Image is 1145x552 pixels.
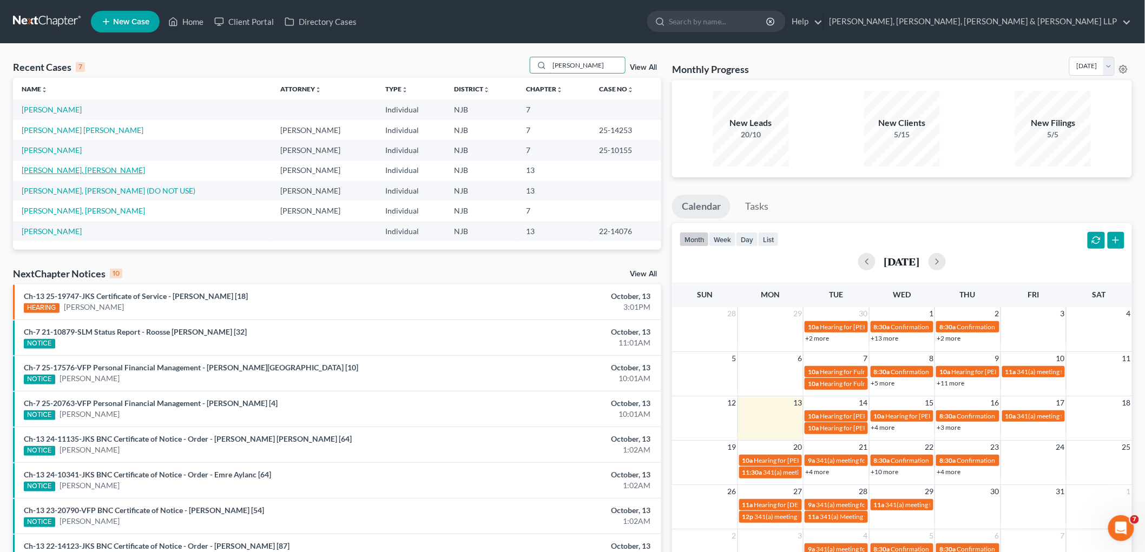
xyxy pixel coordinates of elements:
[820,424,904,432] span: Hearing for [PERSON_NAME]
[272,120,377,140] td: [PERSON_NAME]
[41,87,48,93] i: unfold_more
[76,62,85,72] div: 7
[792,396,803,409] span: 13
[937,379,964,387] a: +11 more
[755,513,859,521] span: 341(a) meeting for [PERSON_NAME]
[754,501,937,509] span: Hearing for [DEMOGRAPHIC_DATA] Granada [PERSON_NAME]
[24,339,55,349] div: NOTICE
[1055,396,1066,409] span: 17
[805,468,829,476] a: +4 more
[1005,412,1016,420] span: 10a
[874,501,885,509] span: 11a
[792,441,803,454] span: 20
[24,506,264,515] a: Ch-13 23-20790-VFP BNC Certificate of Notice - [PERSON_NAME] [54]
[449,516,650,527] div: 1:02AM
[449,291,650,302] div: October, 13
[377,221,445,241] td: Individual
[60,516,120,527] a: [PERSON_NAME]
[1108,515,1134,541] iframe: Intercom live chat
[446,221,518,241] td: NJB
[402,87,408,93] i: unfold_more
[937,468,960,476] a: +4 more
[24,470,271,479] a: Ch-13 24-10341-JKS BNC Certificate of Notice - Order - Emre Aylanc [64]
[990,485,1001,498] span: 30
[24,327,247,336] a: Ch-7 21-10879-SLM Status Report - Roosse [PERSON_NAME] [32]
[13,267,122,280] div: NextChapter Notices
[830,290,844,299] span: Tue
[891,456,1014,464] span: Confirmation hearing for [PERSON_NAME]
[672,63,749,76] h3: Monthly Progress
[994,529,1001,542] span: 6
[517,181,591,201] td: 13
[64,302,124,312] a: [PERSON_NAME]
[924,441,935,454] span: 22
[591,140,661,160] td: 25-10155
[871,334,899,342] a: +13 more
[727,485,738,498] span: 26
[113,18,149,26] span: New Case
[279,12,362,31] a: Directory Cases
[994,352,1001,365] span: 9
[731,529,738,542] span: 2
[22,206,145,215] a: [PERSON_NAME], [PERSON_NAME]
[1015,129,1091,140] div: 5/5
[808,501,815,509] span: 9a
[22,125,143,135] a: [PERSON_NAME] [PERSON_NAME]
[446,140,518,160] td: NJB
[455,85,490,93] a: Districtunfold_more
[697,290,713,299] span: Sun
[786,12,822,31] a: Help
[939,456,956,464] span: 8:30a
[526,85,563,93] a: Chapterunfold_more
[951,368,1036,376] span: Hearing for [PERSON_NAME]
[315,87,321,93] i: unfold_more
[672,195,731,218] a: Calendar
[449,409,650,420] div: 10:01AM
[446,120,518,140] td: NJB
[797,529,803,542] span: 3
[272,140,377,160] td: [PERSON_NAME]
[713,117,789,129] div: New Leads
[792,485,803,498] span: 27
[484,87,490,93] i: unfold_more
[924,396,935,409] span: 15
[939,368,950,376] span: 10a
[764,468,868,476] span: 341(a) meeting for [PERSON_NAME]
[449,434,650,444] div: October, 13
[449,469,650,480] div: October, 13
[957,456,1064,464] span: Confirmation hearing for Bakri Fostok
[449,337,650,348] div: 11:01AM
[709,232,736,247] button: week
[24,363,358,372] a: Ch-7 25-17576-VFP Personal Financial Management - [PERSON_NAME][GEOGRAPHIC_DATA] [10]
[22,186,195,195] a: [PERSON_NAME], [PERSON_NAME] (DO NOT USE)
[24,375,55,384] div: NOTICE
[24,291,248,301] a: Ch-13 25-19747-JKS Certificate of Service - [PERSON_NAME] [18]
[808,513,819,521] span: 11a
[446,181,518,201] td: NJB
[446,99,518,119] td: NJB
[808,424,819,432] span: 10a
[1121,441,1132,454] span: 25
[871,379,895,387] a: +5 more
[871,468,899,476] a: +10 more
[449,541,650,551] div: October, 13
[272,201,377,221] td: [PERSON_NAME]
[517,140,591,160] td: 7
[449,373,650,384] div: 10:01AM
[742,513,754,521] span: 12p
[22,227,82,236] a: [PERSON_NAME]
[820,513,925,521] span: 341(a) Meeting for [PERSON_NAME]
[24,446,55,456] div: NOTICE
[630,270,657,278] a: View All
[928,307,935,320] span: 1
[731,352,738,365] span: 5
[820,380,976,388] span: Hearing for Fulme Cruces [PERSON_NAME] De Zeballo
[824,12,1131,31] a: [PERSON_NAME], [PERSON_NAME], [PERSON_NAME] & [PERSON_NAME] LLP
[939,412,956,420] span: 8:30a
[1017,368,1122,376] span: 341(a) meeting for [PERSON_NAME]
[449,505,650,516] div: October, 13
[1130,515,1139,524] span: 7
[808,456,815,464] span: 9a
[937,423,960,431] a: +3 more
[858,485,869,498] span: 28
